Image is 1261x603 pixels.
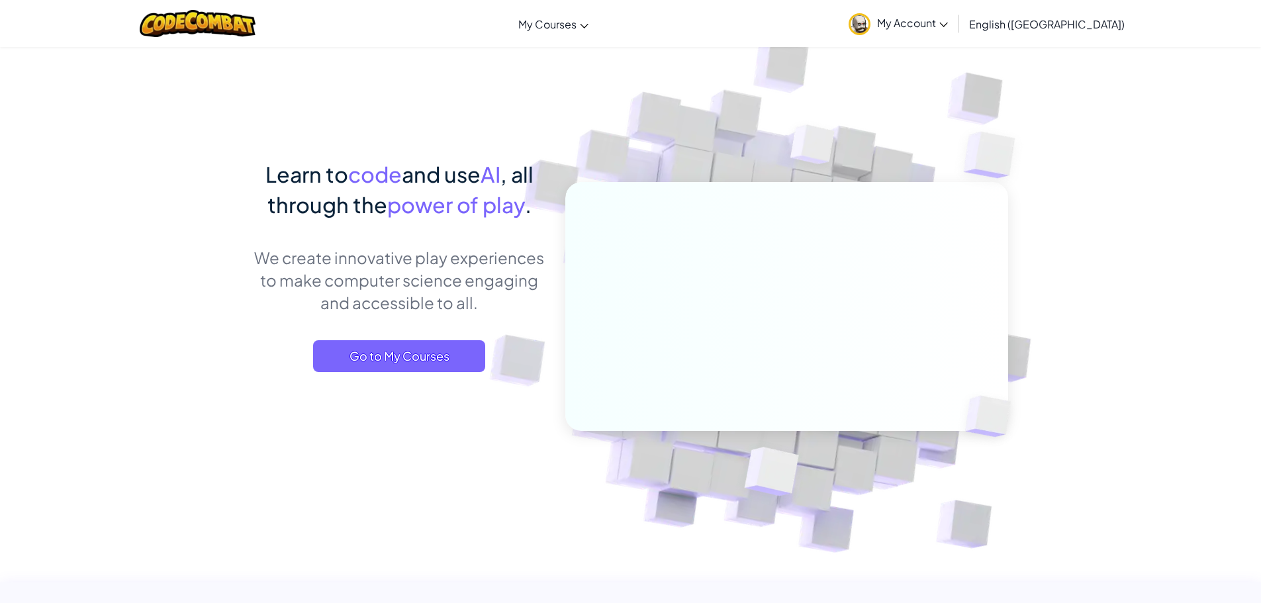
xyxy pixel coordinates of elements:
span: Learn to [265,161,348,187]
span: and use [402,161,481,187]
span: power of play [387,191,525,218]
img: CodeCombat logo [140,10,256,37]
span: My Account [877,16,948,30]
a: English ([GEOGRAPHIC_DATA]) [962,6,1131,42]
p: We create innovative play experiences to make computer science engaging and accessible to all. [254,246,545,314]
img: Overlap cubes [937,99,1052,211]
span: AI [481,161,500,187]
span: code [348,161,402,187]
span: My Courses [518,17,577,31]
a: Go to My Courses [313,340,485,372]
a: My Account [842,3,955,44]
img: Overlap cubes [943,368,1042,465]
img: avatar [849,13,870,35]
span: . [525,191,532,218]
a: My Courses [512,6,595,42]
span: English ([GEOGRAPHIC_DATA]) [969,17,1125,31]
img: Overlap cubes [712,419,830,529]
img: Overlap cubes [765,99,861,197]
